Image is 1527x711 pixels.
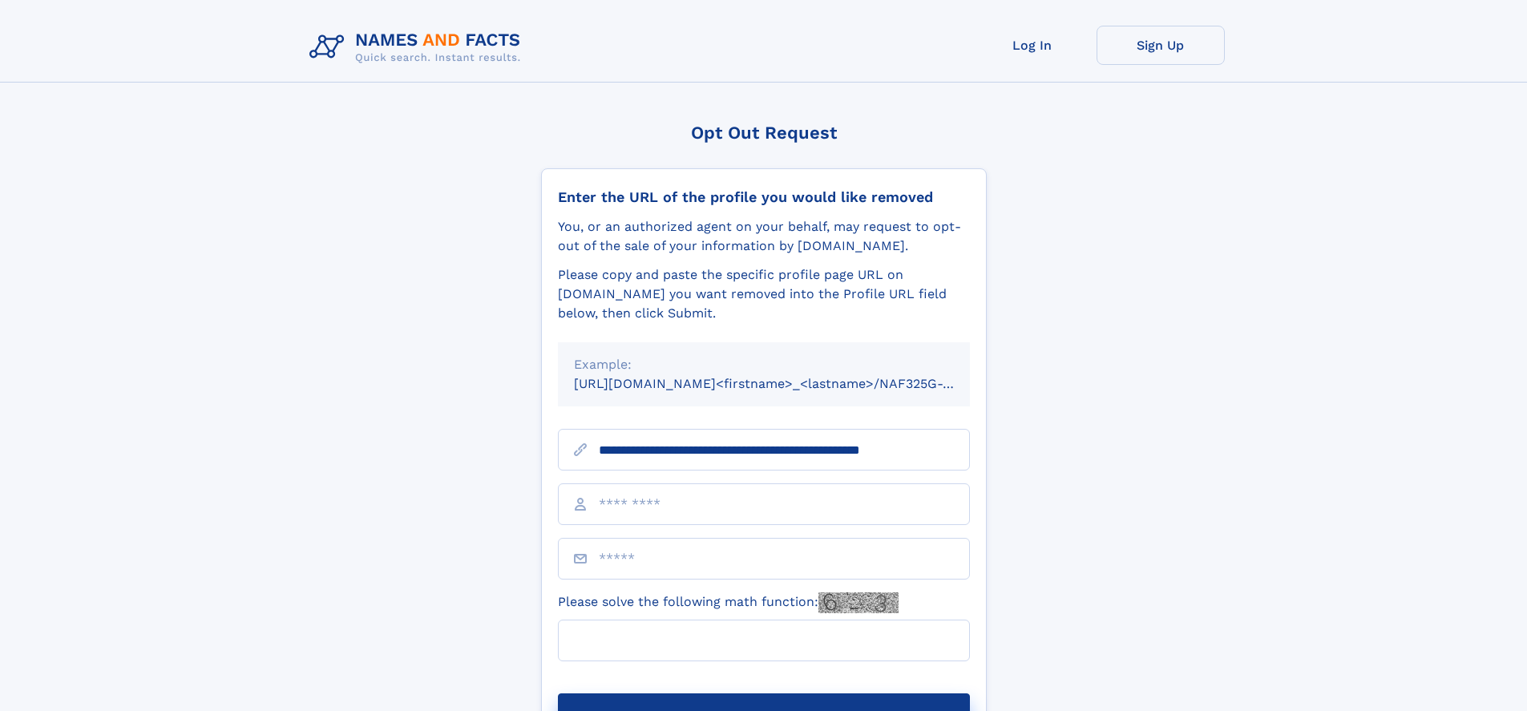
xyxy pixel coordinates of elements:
[541,123,987,143] div: Opt Out Request
[574,355,954,374] div: Example:
[574,376,1000,391] small: [URL][DOMAIN_NAME]<firstname>_<lastname>/NAF325G-xxxxxxxx
[968,26,1097,65] a: Log In
[558,265,970,323] div: Please copy and paste the specific profile page URL on [DOMAIN_NAME] you want removed into the Pr...
[558,217,970,256] div: You, or an authorized agent on your behalf, may request to opt-out of the sale of your informatio...
[558,592,899,613] label: Please solve the following math function:
[558,188,970,206] div: Enter the URL of the profile you would like removed
[1097,26,1225,65] a: Sign Up
[303,26,534,69] img: Logo Names and Facts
